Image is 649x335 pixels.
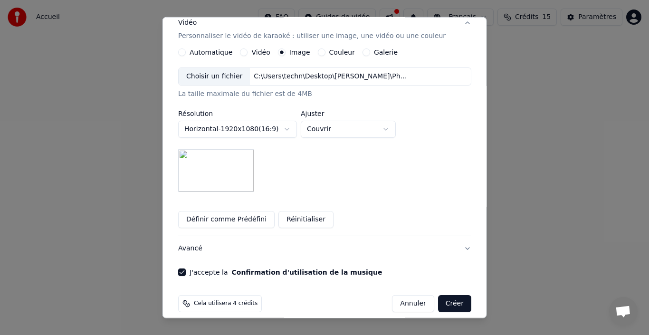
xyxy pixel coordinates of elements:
div: VidéoPersonnaliser le vidéo de karaoké : utiliser une image, une vidéo ou une couleur [178,48,471,236]
label: Image [289,49,310,56]
div: Vidéo [178,18,446,41]
label: Automatique [190,49,232,56]
button: Réinitialiser [278,211,334,228]
div: C:\Users\techn\Desktop\[PERSON_NAME]\Photos [PERSON_NAME] et [PERSON_NAME]\IMG-20250825-WA0001.jpg [250,72,411,81]
button: Annuler [392,295,434,312]
label: J'accepte la [190,269,382,276]
div: La taille maximale du fichier est de 4MB [178,89,471,99]
label: Ajuster [301,110,396,117]
button: Avancé [178,236,471,261]
button: VidéoPersonnaliser le vidéo de karaoké : utiliser une image, une vidéo ou une couleur [178,10,471,48]
label: Galerie [373,49,397,56]
label: Vidéo [251,49,270,56]
span: Cela utilisera 4 crédits [194,300,258,307]
label: Résolution [178,110,297,117]
button: Définir comme Prédéfini [178,211,275,228]
button: Créer [438,295,471,312]
p: Personnaliser le vidéo de karaoké : utiliser une image, une vidéo ou une couleur [178,31,446,41]
button: J'accepte la [231,269,382,276]
div: Choisir un fichier [179,68,250,85]
label: Couleur [329,49,354,56]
